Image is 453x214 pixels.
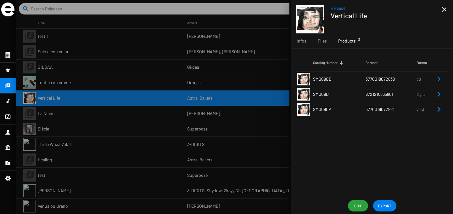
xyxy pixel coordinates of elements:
[313,60,338,66] div: Catalog Number
[435,106,443,113] mat-icon: Remove Reference
[366,76,395,82] span: 3770018072838
[417,60,435,66] div: Format
[366,60,378,66] div: Barcode
[348,200,368,211] button: Edit
[297,73,310,85] img: 20250519_ab_vl_cover.jpg
[331,11,437,20] h1: Vertical Life
[331,5,442,11] span: Release
[378,200,391,211] span: EXPORT
[366,60,417,66] div: Barcode
[435,90,443,98] mat-icon: Remove Reference
[313,91,329,97] span: SM009D
[435,75,443,83] mat-icon: Remove Reference
[440,6,448,13] mat-icon: close
[297,38,306,44] span: Infos
[417,60,427,66] div: Format
[296,5,324,33] img: 20250519_ab_vl_cover.jpg
[297,103,310,116] img: 20250519_ab_vl_cover.jpg
[366,107,394,112] span: 3770018072821
[417,92,427,96] span: Digital
[373,200,396,211] button: EXPORT
[313,107,331,112] span: SM009LP
[318,38,327,44] span: Files
[338,38,356,44] span: Products
[297,88,310,101] img: 20250519_ab_vl_cover.jpg
[313,76,332,82] span: SM009CD
[417,77,421,81] span: CD
[417,107,424,112] span: Vinyl
[313,60,366,66] div: Catalog Number
[1,3,14,16] img: grand-sigle.svg
[353,200,363,211] span: Edit
[366,91,393,97] span: 8721215665861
